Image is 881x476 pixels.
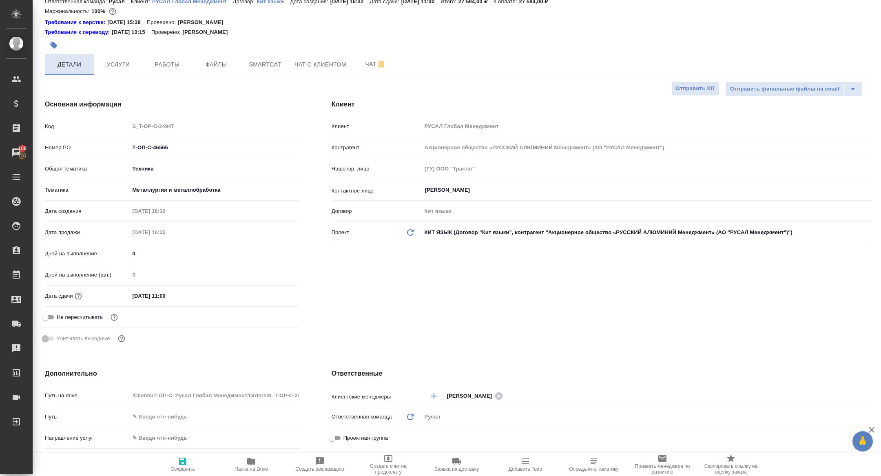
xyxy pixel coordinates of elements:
[45,250,130,258] p: Дней на выполнение
[354,453,423,476] button: Создать счет на предоплату
[676,84,715,93] span: Отправить КП
[217,453,286,476] button: Папка на Drive
[130,431,299,445] div: ✎ Введи что-нибудь
[133,434,289,442] div: ✎ Введи что-нибудь
[45,369,299,379] h4: Дополнительно
[45,413,130,421] p: Путь
[332,369,872,379] h4: Ответственные
[422,163,872,175] input: Пустое поле
[130,120,299,132] input: Пустое поле
[856,433,870,450] span: 🙏
[447,391,506,401] div: [PERSON_NAME]
[197,60,236,70] span: Файлы
[423,453,491,476] button: Заявка на доставку
[852,431,873,452] button: 🙏
[424,386,444,406] button: Добавить менеджера
[702,463,760,475] span: Скопировать ссылку на оценку заказа
[45,392,130,400] p: Путь на drive
[130,183,299,197] div: Металлургия и металлобработка
[422,205,872,217] input: Пустое поле
[560,453,628,476] button: Определить тематику
[73,291,84,301] button: Если добавить услуги и заполнить их объемом, то дата рассчитается автоматически
[697,453,765,476] button: Скопировать ссылку на оценку заказа
[246,60,285,70] span: Smartcat
[45,434,130,442] p: Направление услуг
[376,60,386,69] svg: Отписаться
[726,82,844,96] button: Отправить финальные файлы на email
[130,142,299,153] input: ✎ Введи что-нибудь
[671,82,719,96] button: Отправить КП
[45,207,130,215] p: Дата создания
[45,165,130,173] p: Общая тематика
[422,142,872,153] input: Пустое поле
[343,434,388,442] span: Проектная группа
[147,18,178,27] p: Проверено:
[45,186,130,194] p: Тематика
[332,122,422,131] p: Клиент
[491,453,560,476] button: Добавить Todo
[45,8,91,14] p: Маржинальность:
[148,453,217,476] button: Сохранить
[332,165,422,173] p: Наше юр. лицо
[45,18,107,27] div: Нажми, чтобы открыть папку с инструкцией
[332,207,422,215] p: Договор
[130,269,299,281] input: Пустое поле
[422,120,872,132] input: Пустое поле
[45,144,130,152] p: Номер PO
[170,466,195,472] span: Сохранить
[112,28,151,36] p: [DATE] 10:15
[296,466,344,472] span: Создать рекламацию
[130,205,201,217] input: Пустое поле
[107,18,147,27] p: [DATE] 15:38
[13,144,32,153] span: 100
[332,100,872,109] h4: Клиент
[130,248,299,259] input: ✎ Введи что-нибудь
[332,144,422,152] p: Контрагент
[178,18,229,27] p: [PERSON_NAME]
[130,226,201,238] input: Пустое поле
[148,60,187,70] span: Работы
[332,228,350,237] p: Проект
[45,228,130,237] p: Дата продажи
[45,292,73,300] p: Дата сдачи
[130,390,299,401] input: Пустое поле
[569,466,618,472] span: Определить тематику
[130,411,299,423] input: ✎ Введи что-нибудь
[332,187,422,195] p: Контактное лицо
[45,28,112,36] a: Требования к переводу:
[107,6,118,17] button: 0.00 RUB;
[45,122,130,131] p: Код
[57,334,110,343] span: Учитывать выходные
[130,162,299,176] div: Техника
[45,36,63,54] button: Добавить тэг
[730,84,839,94] span: Отправить финальные файлы на email
[151,28,183,36] p: Проверено:
[109,312,120,323] button: Включи, если не хочешь, чтобы указанная дата сдачи изменилась после переставления заказа в 'Подтв...
[509,466,542,472] span: Добавить Todo
[868,189,869,191] button: Open
[868,395,869,397] button: Open
[91,8,107,14] p: 100%
[45,100,299,109] h4: Основная информация
[45,28,112,36] div: Нажми, чтобы открыть папку с инструкцией
[45,18,107,27] a: Требования к верстке:
[422,226,872,239] div: КИТ ЯЗЫК (Договор "Кит языки", контрагент "Акционерное общество «РУССКИЙ АЛЮМИНИЙ Менеджмент» (АО...
[726,82,862,96] div: split button
[116,333,127,344] button: Выбери, если сб и вс нужно считать рабочими днями для выполнения заказа.
[2,142,31,163] a: 100
[447,392,497,400] span: [PERSON_NAME]
[294,60,346,70] span: Чат с клиентом
[332,393,422,401] p: Клиентские менеджеры
[628,453,697,476] button: Призвать менеджера по развитию
[57,313,103,321] span: Не пересчитывать
[435,466,479,472] span: Заявка на доставку
[50,60,89,70] span: Детали
[286,453,354,476] button: Создать рекламацию
[356,59,395,69] span: Чат
[130,290,201,302] input: ✎ Введи что-нибудь
[182,28,234,36] p: [PERSON_NAME]
[422,410,872,424] div: Русал
[332,413,392,421] p: Ответственная команда
[633,463,692,475] span: Призвать менеджера по развитию
[99,60,138,70] span: Услуги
